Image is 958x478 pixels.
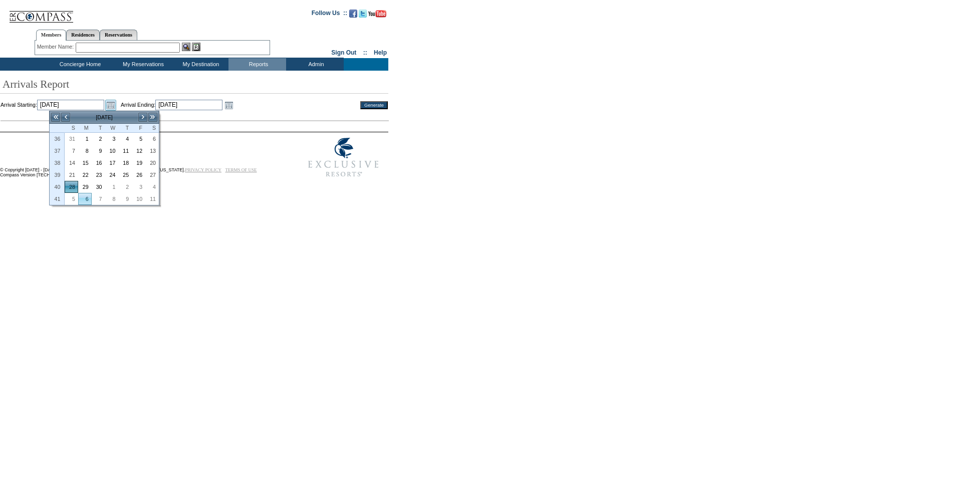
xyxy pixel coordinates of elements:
[65,157,78,168] a: 14
[92,133,105,144] a: 2
[92,193,105,205] td: Tuesday, October 07, 2025
[92,181,105,193] td: Tuesday, September 30, 2025
[118,181,132,193] td: Thursday, October 02, 2025
[50,181,65,193] th: 40
[145,193,159,205] td: Saturday, October 11, 2025
[71,112,138,123] td: [DATE]
[50,157,65,169] th: 38
[118,193,132,205] td: Thursday, October 09, 2025
[185,167,221,172] a: PRIVACY POLICY
[119,133,131,144] a: 4
[145,157,159,169] td: Saturday, September 20, 2025
[65,181,78,193] td: Sunday, September 28, 2025
[100,30,137,40] a: Reservations
[79,145,91,156] a: 8
[374,49,387,56] a: Help
[145,181,159,193] td: Saturday, October 04, 2025
[50,169,65,181] th: 39
[106,133,118,144] a: 3
[118,145,132,157] td: Thursday, September 11, 2025
[65,133,78,145] td: Sunday, August 31, 2025
[78,181,92,193] td: Monday, September 29, 2025
[299,132,388,182] img: Exclusive Resorts
[286,58,344,71] td: Admin
[92,169,105,180] a: 23
[118,169,132,181] td: Thursday, September 25, 2025
[148,112,158,122] a: >>
[105,169,119,181] td: Wednesday, September 24, 2025
[79,133,91,144] a: 1
[132,193,145,205] td: Friday, October 10, 2025
[45,58,113,71] td: Concierge Home
[138,112,148,122] a: >
[359,10,367,18] img: Follow us on Twitter
[92,145,105,157] td: Tuesday, September 09, 2025
[368,10,386,18] img: Subscribe to our YouTube Channel
[146,145,158,156] a: 13
[146,181,158,192] a: 4
[65,193,78,205] td: Sunday, October 05, 2025
[132,169,145,180] a: 26
[182,43,190,51] img: View
[106,181,118,192] a: 1
[223,100,234,111] a: Open the calendar popup.
[37,43,76,51] div: Member Name:
[132,181,145,193] td: Friday, October 03, 2025
[92,181,105,192] a: 30
[145,169,159,181] td: Saturday, September 27, 2025
[132,157,145,168] a: 19
[65,169,78,180] a: 21
[65,145,78,156] a: 7
[132,145,145,157] td: Friday, September 12, 2025
[146,193,158,204] a: 11
[78,169,92,181] td: Monday, September 22, 2025
[92,169,105,181] td: Tuesday, September 23, 2025
[92,133,105,145] td: Tuesday, September 02, 2025
[92,145,105,156] a: 9
[50,145,65,157] th: 37
[50,193,65,205] th: 41
[132,157,145,169] td: Friday, September 19, 2025
[106,145,118,156] a: 10
[92,157,105,168] a: 16
[146,157,158,168] a: 20
[79,157,91,168] a: 15
[51,112,61,122] a: <<
[118,157,132,169] td: Thursday, September 18, 2025
[118,124,132,133] th: Thursday
[78,145,92,157] td: Monday, September 08, 2025
[132,133,145,144] a: 5
[105,193,119,205] td: Wednesday, October 08, 2025
[66,30,100,40] a: Residences
[145,124,159,133] th: Saturday
[312,9,347,21] td: Follow Us ::
[359,13,367,19] a: Follow us on Twitter
[78,124,92,133] th: Monday
[65,133,78,144] a: 31
[105,157,119,169] td: Wednesday, September 17, 2025
[228,58,286,71] td: Reports
[360,101,388,109] input: Generate
[65,157,78,169] td: Sunday, September 14, 2025
[79,193,91,204] a: 6
[105,181,119,193] td: Wednesday, October 01, 2025
[132,181,145,192] a: 3
[349,13,357,19] a: Become our fan on Facebook
[92,193,105,204] a: 7
[132,133,145,145] td: Friday, September 05, 2025
[1,100,347,111] td: Arrival Starting: Arrival Ending:
[92,157,105,169] td: Tuesday, September 16, 2025
[79,169,91,180] a: 22
[119,169,131,180] a: 25
[105,145,119,157] td: Wednesday, September 10, 2025
[78,157,92,169] td: Monday, September 15, 2025
[145,133,159,145] td: Saturday, September 06, 2025
[92,124,105,133] th: Tuesday
[363,49,367,56] span: ::
[106,169,118,180] a: 24
[146,169,158,180] a: 27
[105,133,119,145] td: Wednesday, September 03, 2025
[105,100,116,111] a: Open the calendar popup.
[78,193,92,205] td: Monday, October 06, 2025
[192,43,200,51] img: Reservations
